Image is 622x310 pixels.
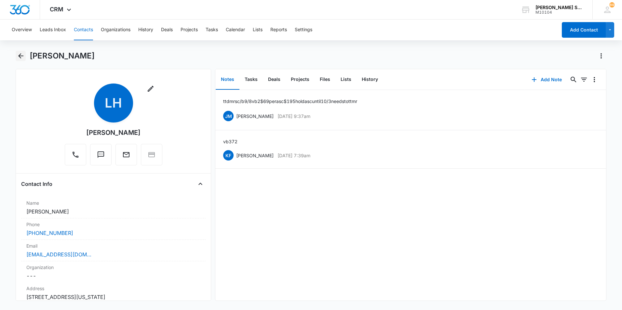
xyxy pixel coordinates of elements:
a: [PHONE_NUMBER] [26,229,73,237]
button: Leads Inbox [40,19,66,40]
button: Search... [568,74,579,85]
button: Back [16,51,26,61]
span: LH [94,84,133,123]
button: Email [115,144,137,165]
dd: --- [26,272,200,280]
a: Text [90,154,112,160]
div: Email[EMAIL_ADDRESS][DOMAIN_NAME] [21,240,206,261]
span: JM [223,111,234,121]
h4: Contact Info [21,180,52,188]
button: Close [195,179,206,189]
button: Settings [295,19,312,40]
button: Lists [253,19,263,40]
a: [EMAIL_ADDRESS][DOMAIN_NAME] [26,251,91,258]
button: Projects [286,70,315,90]
p: [PERSON_NAME] [236,152,274,159]
label: Organization [26,264,200,271]
p: [PERSON_NAME] [236,113,274,120]
a: Email [115,154,137,160]
a: Call [65,154,86,160]
p: vb3 72 [223,138,237,145]
button: Filters [579,74,589,85]
span: 69 [609,2,615,7]
p: ttd mrs c/b 9/8 vb2 $69 per asc $195 hold asc until 10/3 needs to tt mr [223,98,357,105]
h1: [PERSON_NAME] [30,51,95,61]
button: Reports [270,19,287,40]
div: Name[PERSON_NAME] [21,197,206,218]
button: Deals [263,70,286,90]
p: [DATE] 7:39am [277,152,310,159]
label: Email [26,242,200,249]
dd: [STREET_ADDRESS][US_STATE] [26,293,200,301]
button: Projects [181,19,198,40]
button: History [138,19,153,40]
button: Call [65,144,86,165]
button: History [357,70,383,90]
span: KF [223,150,234,161]
div: Phone[PHONE_NUMBER] [21,218,206,240]
div: notifications count [609,2,615,7]
div: Organization--- [21,261,206,282]
button: Add Note [525,72,568,87]
button: Overflow Menu [589,74,600,85]
label: Address [26,285,200,292]
button: Overview [12,19,32,40]
button: Tasks [206,19,218,40]
button: Notes [216,70,239,90]
button: Actions [596,51,606,61]
div: [PERSON_NAME] [86,128,141,137]
button: Calendar [226,19,245,40]
div: Address[STREET_ADDRESS][US_STATE] [21,282,206,304]
button: Add Contact [562,22,606,38]
button: Contacts [74,19,93,40]
button: Text [90,144,112,165]
button: Files [315,70,335,90]
label: Phone [26,221,200,228]
label: Name [26,200,200,206]
dd: [PERSON_NAME] [26,208,200,215]
div: account name [535,5,583,10]
p: [DATE] 9:37am [277,113,310,120]
span: CRM [50,6,63,13]
button: Deals [161,19,173,40]
button: Tasks [239,70,263,90]
button: Lists [335,70,357,90]
button: Organizations [101,19,130,40]
div: account id [535,10,583,15]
